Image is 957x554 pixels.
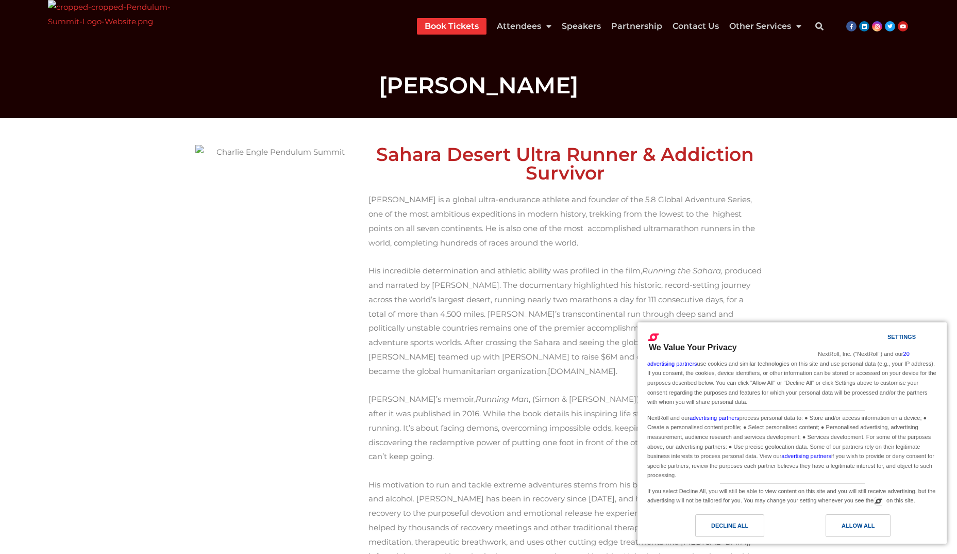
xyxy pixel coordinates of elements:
a: Contact Us [673,18,719,35]
p: [PERSON_NAME] is a global ultra-endurance athlete and founder of the 5.8 Global Adventure Series,... [368,192,762,250]
span: , (Simon & [PERSON_NAME]) became a bestseller shortly after it was published in [368,394,746,418]
a: Decline All [644,514,792,542]
a: Settings [869,329,894,348]
a: Allow All [792,514,941,542]
nav: Menu [417,18,801,35]
span: of putting one foot in front of the other, even when you feel like you can’t keep going. [368,437,760,462]
span: miles. [PERSON_NAME]’s transcontinental run through deep sand and politically unstable countries ... [368,309,733,333]
div: Decline All [711,520,748,531]
span: largest desert, running nearly two marathons a day for 111 consecutive days, for a total of more ... [368,295,744,319]
span: [DOMAIN_NAME] [548,366,616,376]
span: Running the Sahara [642,266,721,275]
span: premier accomplishments in the ultra-endurance and adventure sports worlds. After crossing the Sa... [368,323,761,347]
a: Other Services [729,18,801,35]
span: of recovery meetings and other traditional therapies. Charlie practices yoga and meditation, ther... [368,523,754,547]
a: Speakers [562,18,601,35]
a: 20 advertising partners [647,351,910,367]
div: Settings [887,331,916,343]
span: [PERSON_NAME]’s memoir, [368,394,476,404]
a: Partnership [611,18,662,35]
div: NextRoll and our process personal data to: ● Store and/or access information on a device; ● Creat... [645,411,939,481]
img: Charlie Engle Pendulum Summit [195,145,358,308]
span: . [616,366,617,376]
a: advertising partners [781,453,831,459]
a: Book Tickets [425,18,479,35]
span: purposeful devotion and emotional release he experiences while running. He was also helped by tho... [368,508,756,532]
h2: Sahara Desert Ultra Runner & Addiction Survivor [368,145,762,182]
div: If you select Decline All, you will still be able to view content on this site and you will still... [645,484,939,507]
span: His motivation to run and tackle extreme adventures stems from his battle with addiction to drugs... [368,480,746,504]
span: 2016. While the book details his inspiring life story, it’s about more than just running. It’s ab... [368,409,748,433]
a: Attendees [497,18,551,35]
span: We Value Your Privacy [649,343,737,352]
span: narrated by [PERSON_NAME]. The documentary highlighted his historic, record-setting journey acros... [368,280,750,304]
div: Allow All [842,520,875,531]
a: advertising partners [690,415,740,421]
div: Search [809,16,830,37]
span: alcohol. [PERSON_NAME] has been in recovery since [DATE], and he credits a large part of his reco... [368,494,742,518]
span: His incredible determination and athletic ability was profiled in the film, [368,266,642,275]
span: , [721,266,723,275]
span: Running Man [476,394,529,404]
span: demons, overcoming impossible odds, keeping your sense of humor, and discovering the redemptive p... [368,423,745,447]
h1: [PERSON_NAME] [190,74,767,96]
span: produced and [368,266,762,290]
div: NextRoll, Inc. ("NextRoll") and our use cookies and similar technologies on this site and use per... [645,348,939,408]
